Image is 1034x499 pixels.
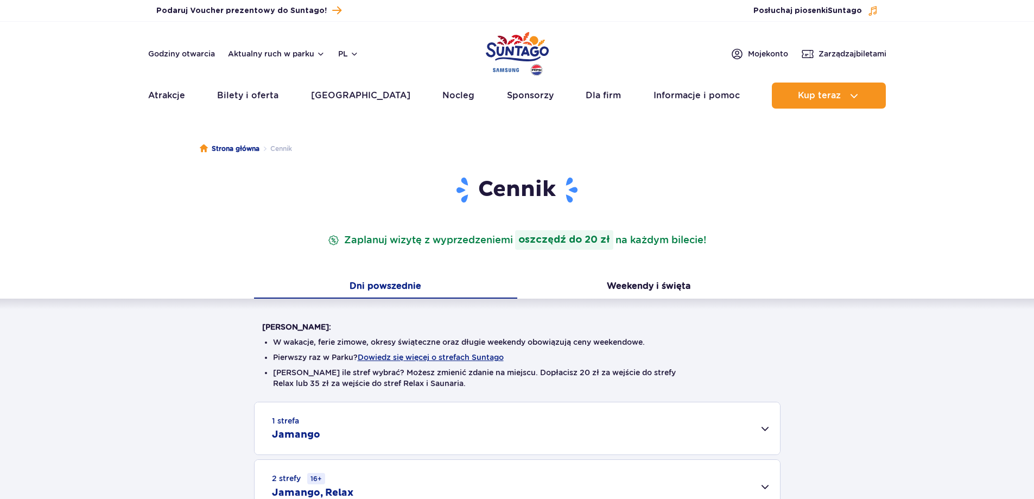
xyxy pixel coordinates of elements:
strong: [PERSON_NAME]: [262,323,331,331]
a: Sponsorzy [507,83,554,109]
li: W wakacje, ferie zimowe, okresy świąteczne oraz długie weekendy obowiązują ceny weekendowe. [273,337,762,348]
button: Aktualny ruch w parku [228,49,325,58]
h1: Cennik [262,176,772,204]
a: Zarządzajbiletami [801,47,886,60]
a: Bilety i oferta [217,83,278,109]
span: Posłuchaj piosenki [753,5,862,16]
button: Dowiedz się więcej o strefach Suntago [358,353,504,362]
p: Zaplanuj wizytę z wyprzedzeniem na każdym bilecie! [326,230,708,250]
button: pl [338,48,359,59]
strong: oszczędź do 20 zł [515,230,613,250]
button: Posłuchaj piosenkiSuntago [753,5,878,16]
li: Cennik [259,143,292,154]
small: 2 strefy [272,473,325,484]
button: Weekendy i święta [517,276,781,299]
small: 1 strefa [272,415,299,426]
a: [GEOGRAPHIC_DATA] [311,83,410,109]
span: Podaruj Voucher prezentowy do Suntago! [156,5,327,16]
a: Nocleg [442,83,474,109]
a: Informacje i pomoc [654,83,740,109]
a: Mojekonto [731,47,788,60]
span: Zarządzaj biletami [819,48,886,59]
li: Pierwszy raz w Parku? [273,352,762,363]
span: Suntago [828,7,862,15]
a: Podaruj Voucher prezentowy do Suntago! [156,3,341,18]
button: Kup teraz [772,83,886,109]
a: Atrakcje [148,83,185,109]
a: Strona główna [200,143,259,154]
a: Dla firm [586,83,621,109]
li: [PERSON_NAME] ile stref wybrać? Możesz zmienić zdanie na miejscu. Dopłacisz 20 zł za wejście do s... [273,367,762,389]
small: 16+ [307,473,325,484]
button: Dni powszednie [254,276,517,299]
a: Park of Poland [486,27,549,77]
span: Moje konto [748,48,788,59]
a: Godziny otwarcia [148,48,215,59]
h2: Jamango [272,428,320,441]
span: Kup teraz [798,91,841,100]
